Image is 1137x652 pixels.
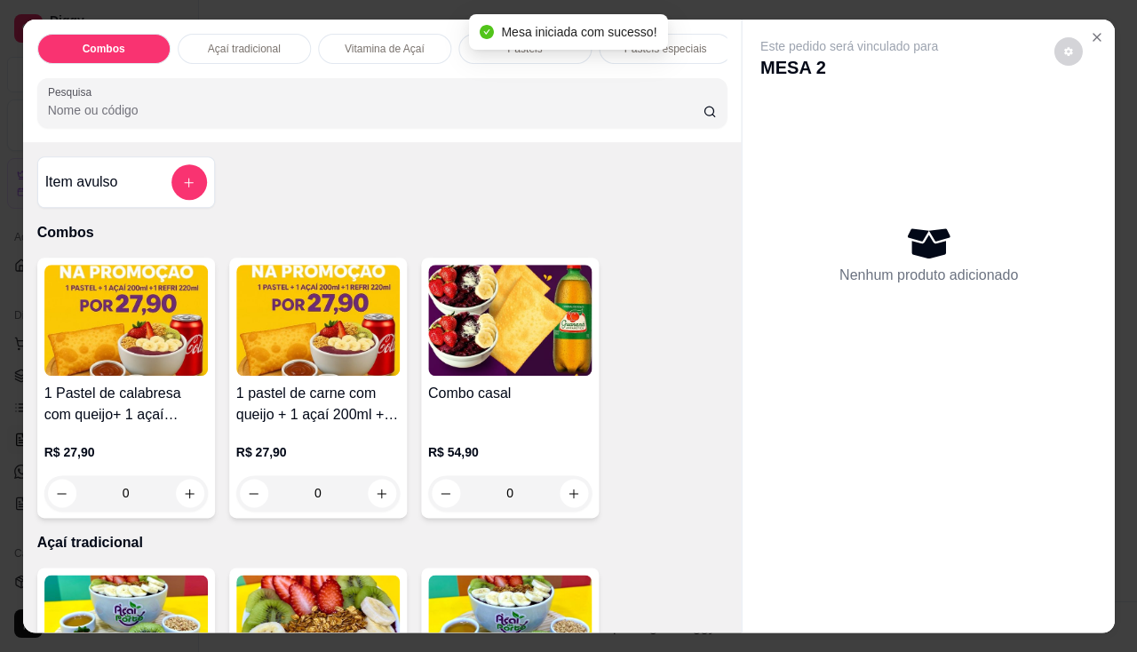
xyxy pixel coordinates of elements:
img: product-image [235,265,399,376]
img: product-image [427,265,591,376]
span: Mesa iniciada com sucesso! [501,25,656,39]
p: R$ 54,90 [427,443,591,461]
button: add-separate-item [171,164,206,200]
h4: 1 pastel de carne com queijo + 1 açaí 200ml + 1 refri lata 220ml [235,383,399,425]
h4: Item avulso [44,171,117,193]
input: Pesquisa [47,101,703,119]
img: product-image [44,265,207,376]
p: Pastéis especiais [624,42,706,56]
h4: Combo casal [427,383,591,404]
p: Açaí tradicional [207,42,280,56]
p: Vitamina de Açaí [344,42,424,56]
h4: 1 Pastel de calabresa com queijo+ 1 açaí 200ml+ 1 refri lata 220ml [44,383,207,425]
p: MESA 2 [760,55,938,80]
button: decrease-product-quantity [1054,37,1083,66]
span: check-circle [480,25,494,39]
p: Nenhum produto adicionado [839,265,1018,286]
p: Pastéis [507,42,542,56]
p: Combos [36,222,727,243]
p: Açaí tradicional [36,532,727,553]
button: Close [1083,23,1111,52]
p: Combos [82,42,124,56]
p: R$ 27,90 [44,443,207,461]
label: Pesquisa [47,84,97,99]
p: Este pedido será vinculado para [760,37,938,55]
p: R$ 27,90 [235,443,399,461]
